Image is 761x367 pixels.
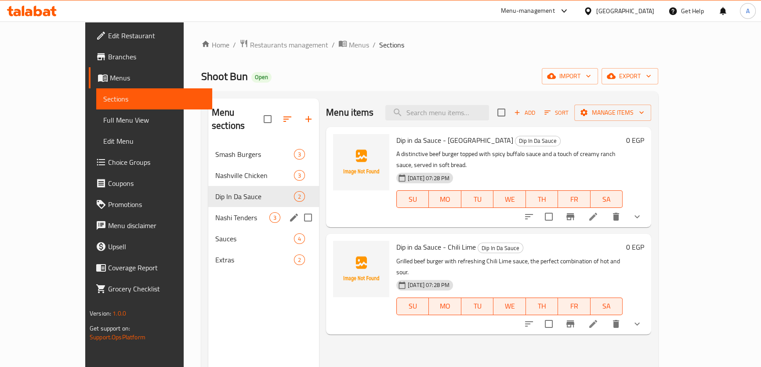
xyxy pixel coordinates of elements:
a: Edit Restaurant [89,25,212,46]
div: Menu-management [501,6,555,16]
a: Choice Groups [89,152,212,173]
input: search [385,105,489,120]
span: Branches [108,51,205,62]
button: Sort [542,106,571,120]
span: Dip In Da Sauce [515,136,560,146]
span: Menus [110,73,205,83]
button: WE [493,190,525,208]
span: Get support on: [90,323,130,334]
span: Sections [103,94,205,104]
button: MO [429,298,461,315]
span: Promotions [108,199,205,210]
div: items [294,254,305,265]
span: Nashi Tenders [215,212,269,223]
span: export [609,71,651,82]
span: MO [432,193,457,206]
a: Home [201,40,229,50]
span: Dip in da Sauce - Chili Lime [396,240,476,254]
button: MO [429,190,461,208]
a: Full Menu View [96,109,212,131]
span: Sauces [215,233,294,244]
span: SU [400,193,425,206]
span: Dip In Da Sauce [478,243,523,253]
span: [DATE] 07:28 PM [404,174,453,182]
span: 1.0.0 [112,308,126,319]
img: Dip in da Sauce - Chili Lime [333,241,389,297]
span: Coverage Report [108,262,205,273]
span: SU [400,300,425,312]
svg: Show Choices [632,319,642,329]
div: Nashi Tenders3edit [208,207,319,228]
span: Shoot Bun [201,66,248,86]
span: TU [465,300,490,312]
span: A [746,6,750,16]
span: Add item [511,106,539,120]
span: Version: [90,308,111,319]
a: Grocery Checklist [89,278,212,299]
a: Promotions [89,194,212,215]
span: WE [497,300,522,312]
a: Edit menu item [588,211,598,222]
span: Add [513,108,536,118]
h2: Menu sections [212,106,264,132]
a: Upsell [89,236,212,257]
button: FR [558,298,590,315]
button: sort-choices [518,313,540,334]
button: export [602,68,658,84]
button: edit [287,211,301,224]
h6: 0 EGP [626,134,644,146]
span: Sections [379,40,404,50]
div: items [294,191,305,202]
span: Nashville Chicken [215,170,294,181]
span: Sort [544,108,569,118]
a: Restaurants management [239,39,328,51]
button: delete [605,313,627,334]
button: TU [461,190,493,208]
span: SA [594,193,619,206]
button: Add [511,106,539,120]
span: Select to update [540,207,558,226]
button: Add section [298,109,319,130]
li: / [332,40,335,50]
button: delete [605,206,627,227]
button: show more [627,206,648,227]
span: 3 [294,171,304,180]
span: Full Menu View [103,115,205,125]
span: Menus [349,40,369,50]
div: Extras [215,254,294,265]
div: Nashville Chicken3 [208,165,319,186]
img: Dip in da Sauce - Buffalo Ranch [333,134,389,190]
span: 3 [294,150,304,159]
div: Extras2 [208,249,319,270]
a: Menus [338,39,369,51]
span: TU [465,193,490,206]
div: items [294,170,305,181]
span: Sort items [539,106,574,120]
button: show more [627,313,648,334]
span: Dip In Da Sauce [215,191,294,202]
h6: 0 EGP [626,241,644,253]
span: Choice Groups [108,157,205,167]
button: Branch-specific-item [560,206,581,227]
span: [DATE] 07:28 PM [404,281,453,289]
button: Branch-specific-item [560,313,581,334]
button: TH [526,190,558,208]
span: 3 [270,214,280,222]
span: Select to update [540,315,558,333]
p: A distinctive beef burger topped with spicy buffalo sauce and a touch of creamy ranch sauce, serv... [396,149,623,171]
span: SA [594,300,619,312]
h2: Menu items [326,106,374,119]
span: 2 [294,256,304,264]
a: Menus [89,67,212,88]
div: Sauces4 [208,228,319,249]
span: WE [497,193,522,206]
button: sort-choices [518,206,540,227]
a: Edit menu item [588,319,598,329]
nav: breadcrumb [201,39,658,51]
span: Edit Menu [103,136,205,146]
button: Manage items [574,105,651,121]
